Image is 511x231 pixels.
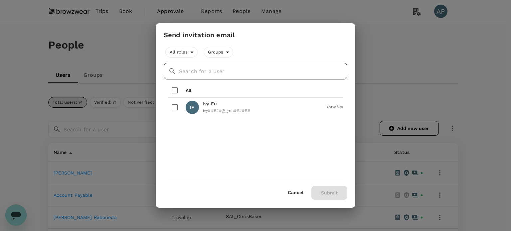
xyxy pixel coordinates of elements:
button: Cancel [288,190,303,195]
div: All roles [165,47,198,58]
span: Groups [204,49,226,56]
h3: Send invitation email [164,31,235,39]
p: All [186,87,191,94]
div: Groups [204,47,233,58]
p: Ivy Fu [203,100,250,107]
span: ivy#####@gma###### [203,108,250,113]
span: Traveller [326,104,343,111]
p: IF [190,104,194,111]
span: All roles [166,49,190,56]
input: Search for a user [179,63,347,79]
